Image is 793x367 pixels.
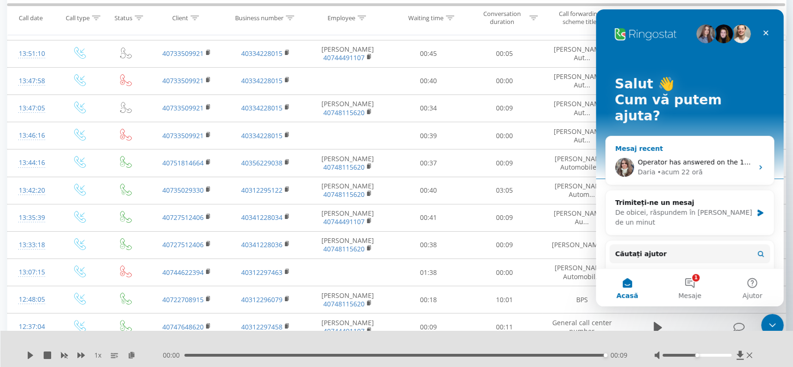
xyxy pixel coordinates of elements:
[323,53,365,62] a: 40744491107
[17,318,46,336] div: 12:37:04
[390,231,466,258] td: 00:38
[305,94,390,122] td: [PERSON_NAME]
[466,94,542,122] td: 00:09
[163,351,184,360] span: 00:00
[477,10,527,26] div: Conversation duration
[241,158,282,167] a: 40356229038
[241,131,282,140] a: 40334228015
[323,163,365,172] a: 40748115620
[162,268,204,277] a: 40744622394
[555,10,605,26] div: Call forwarding scheme title
[603,353,607,357] div: Accessibility label
[553,127,610,144] span: [PERSON_NAME] / Aut...
[94,351,101,360] span: 1 x
[466,231,542,258] td: 00:09
[408,14,443,22] div: Waiting time
[554,181,609,199] span: [PERSON_NAME]/ Autom...
[554,263,609,281] span: [PERSON_NAME]/ Automobil...
[323,217,365,226] a: 40744491107
[542,286,621,313] td: BPS
[390,286,466,313] td: 00:18
[162,213,204,222] a: 40727512406
[235,14,283,22] div: Business number
[466,286,542,313] td: 10:01
[162,295,204,304] a: 40722708915
[390,149,466,177] td: 00:37
[241,76,282,85] a: 40334228015
[305,149,390,177] td: [PERSON_NAME]
[241,213,282,222] a: 40341228034
[17,209,46,227] div: 13:35:39
[466,149,542,177] td: 00:09
[162,186,204,195] a: 40735029330
[553,72,610,89] span: [PERSON_NAME] / Aut...
[466,122,542,149] td: 00:00
[17,72,46,90] div: 13:47:58
[241,295,282,304] a: 40312296079
[390,67,466,94] td: 00:40
[466,67,542,94] td: 00:00
[328,14,355,22] div: Employee
[162,240,204,249] a: 40727512406
[17,126,46,145] div: 13:46:16
[17,181,46,200] div: 13:42:20
[19,14,43,22] div: Call date
[390,204,466,231] td: 00:41
[553,99,610,117] span: [PERSON_NAME] / Aut...
[241,322,282,331] a: 40312297458
[323,299,365,308] a: 40748115620
[553,209,610,226] span: [PERSON_NAME] / Au...
[17,99,46,117] div: 13:47:05
[162,49,204,58] a: 40733509921
[305,231,390,258] td: [PERSON_NAME]
[552,240,612,249] span: [PERSON_NAME]/...
[761,314,784,336] iframe: Intercom live chat
[390,259,466,286] td: 01:38
[162,322,204,331] a: 40747648620
[241,186,282,195] a: 40312295122
[390,94,466,122] td: 00:34
[390,313,466,341] td: 00:09
[305,313,390,341] td: [PERSON_NAME]
[542,313,621,341] td: General call center number
[466,313,542,341] td: 00:11
[172,14,188,22] div: Client
[554,154,609,172] span: [PERSON_NAME]/ Automobile ...
[596,9,784,306] iframe: Intercom live chat
[241,103,282,112] a: 40334228015
[466,177,542,204] td: 03:05
[390,40,466,67] td: 00:45
[17,154,46,172] div: 13:44:16
[390,122,466,149] td: 00:39
[162,158,204,167] a: 40751814664
[390,177,466,204] td: 00:40
[305,204,390,231] td: [PERSON_NAME]
[305,286,390,313] td: [PERSON_NAME]
[241,240,282,249] a: 40341228036
[466,259,542,286] td: 00:00
[17,263,46,281] div: 13:07:15
[466,40,542,67] td: 00:05
[114,14,132,22] div: Status
[323,244,365,253] a: 40748115620
[323,190,365,199] a: 40748115620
